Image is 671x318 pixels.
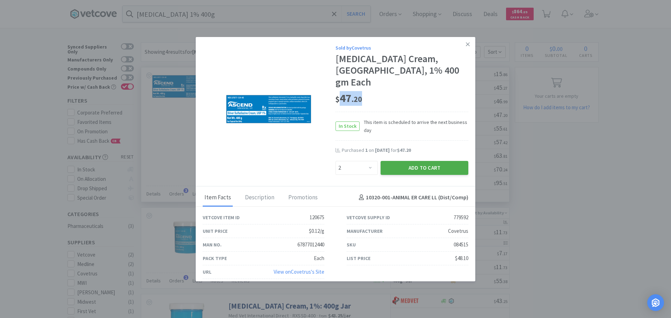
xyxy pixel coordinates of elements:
div: 67877012440 [297,241,324,249]
img: 2162b5c0277545ce8614f93a1ba84477_779592.png [225,94,313,125]
div: Pack Type [203,254,227,262]
a: View onCovetrus's Site [274,268,324,275]
div: Unit Price [203,227,228,235]
span: $ [335,94,340,104]
div: [MEDICAL_DATA] Cream, [GEOGRAPHIC_DATA], 1% 400 gm Each [335,53,468,88]
span: In Stock [336,122,359,131]
div: Open Intercom Messenger [647,294,664,311]
div: Each [314,254,324,262]
span: This item is scheduled to arrive the next business day [360,118,468,134]
div: 779592 [454,213,468,222]
div: SKU [347,241,356,249]
span: [DATE] [375,147,390,153]
div: URL [203,268,211,276]
div: Vetcove Item ID [203,214,240,221]
span: 1 [365,147,368,153]
div: 084515 [454,241,468,249]
span: 47 [335,91,362,105]
div: Manufacturer [347,227,383,235]
div: Item Facts [203,189,233,207]
div: Covetrus [448,227,468,235]
div: List Price [347,254,370,262]
span: . 20 [352,94,362,104]
div: Man No. [203,241,222,249]
div: Vetcove Supply ID [347,214,390,221]
div: $0.12/g [309,227,324,235]
div: 120675 [310,213,324,222]
div: Description [243,189,276,207]
span: $47.20 [397,147,411,153]
h4: 10320-001 - ANIMAL ER CARE LL (Dist/Comp) [356,193,468,202]
div: Purchased on for [342,147,468,154]
div: Sold by Covetrus [335,44,468,52]
div: $48.10 [455,254,468,262]
div: Promotions [287,189,319,207]
button: Add to Cart [381,161,468,175]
